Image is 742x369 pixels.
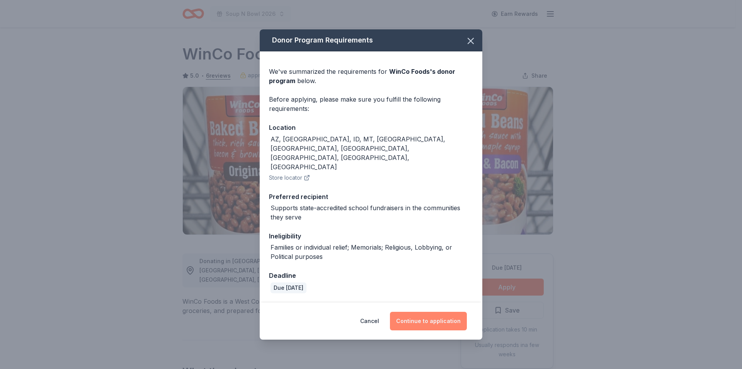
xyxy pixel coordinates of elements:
div: AZ, [GEOGRAPHIC_DATA], ID, MT, [GEOGRAPHIC_DATA], [GEOGRAPHIC_DATA], [GEOGRAPHIC_DATA], [GEOGRAPH... [271,134,473,172]
div: Due [DATE] [271,282,306,293]
div: We've summarized the requirements for below. [269,67,473,85]
div: Families or individual relief; Memorials; Religious, Lobbying, or Political purposes [271,243,473,261]
button: Continue to application [390,312,467,330]
div: Ineligibility [269,231,473,241]
button: Cancel [360,312,379,330]
div: Preferred recipient [269,192,473,202]
div: Deadline [269,270,473,281]
div: Donor Program Requirements [260,29,482,51]
button: Store locator [269,173,310,182]
div: Supports state-accredited school fundraisers in the communities they serve [271,203,473,222]
div: Location [269,122,473,133]
div: Before applying, please make sure you fulfill the following requirements: [269,95,473,113]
